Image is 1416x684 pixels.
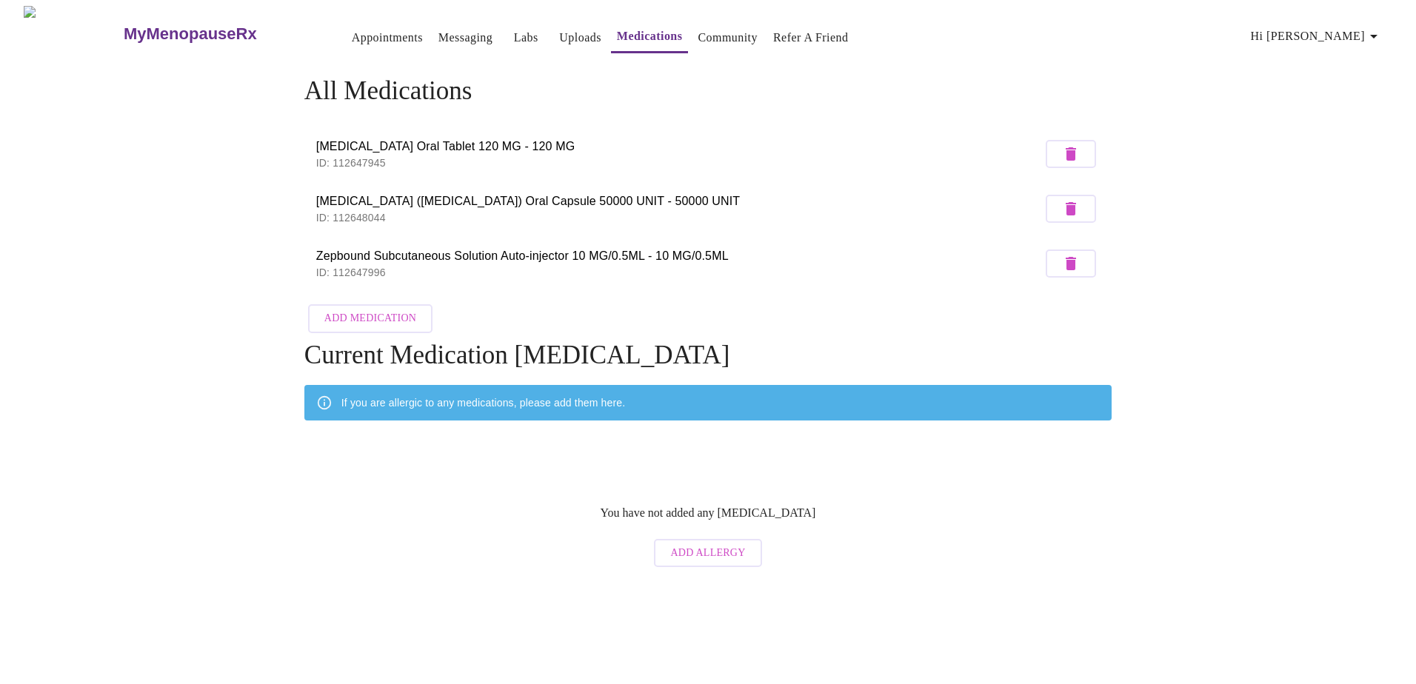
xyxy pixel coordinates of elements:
[617,26,683,47] a: Medications
[24,6,121,61] img: MyMenopauseRx Logo
[316,265,1042,280] p: ID: 112647996
[670,544,745,563] span: Add Allergy
[514,27,538,48] a: Labs
[692,23,764,53] button: Community
[1245,21,1389,51] button: Hi [PERSON_NAME]
[304,341,1112,370] h4: Current Medication [MEDICAL_DATA]
[341,389,625,416] div: If you are allergic to any medications, please add them here.
[324,309,416,328] span: Add Medication
[316,247,1042,265] span: Zepbound Subcutaneous Solution Auto-injector 10 MG/0.5ML - 10 MG/0.5ML
[601,506,816,520] p: You have not added any [MEDICAL_DATA]
[1251,26,1383,47] span: Hi [PERSON_NAME]
[611,21,689,53] button: Medications
[654,539,761,568] button: Add Allergy
[304,76,1112,106] h4: All Medications
[124,24,257,44] h3: MyMenopauseRx
[773,27,849,48] a: Refer a Friend
[698,27,758,48] a: Community
[553,23,607,53] button: Uploads
[316,192,1042,210] span: [MEDICAL_DATA] ([MEDICAL_DATA]) Oral Capsule 50000 UNIT - 50000 UNIT
[346,23,429,53] button: Appointments
[433,23,498,53] button: Messaging
[316,138,1042,155] span: [MEDICAL_DATA] Oral Tablet 120 MG - 120 MG
[308,304,433,333] button: Add Medication
[121,8,315,60] a: MyMenopauseRx
[316,155,1042,170] p: ID: 112647945
[316,210,1042,225] p: ID: 112648044
[767,23,855,53] button: Refer a Friend
[502,23,550,53] button: Labs
[352,27,423,48] a: Appointments
[559,27,601,48] a: Uploads
[438,27,492,48] a: Messaging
